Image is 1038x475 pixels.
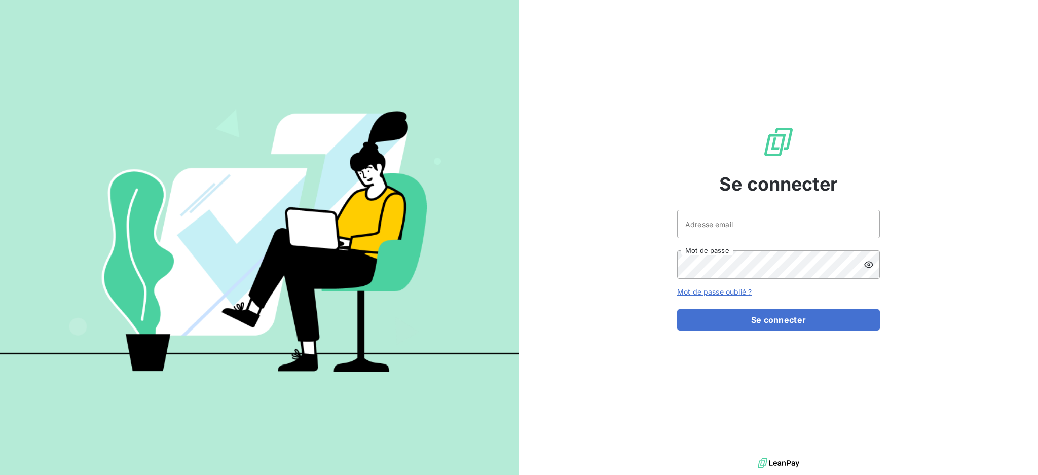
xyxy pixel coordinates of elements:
a: Mot de passe oublié ? [677,287,752,296]
img: logo [758,456,799,471]
img: Logo LeanPay [762,126,795,158]
span: Se connecter [719,170,838,198]
button: Se connecter [677,309,880,331]
input: placeholder [677,210,880,238]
